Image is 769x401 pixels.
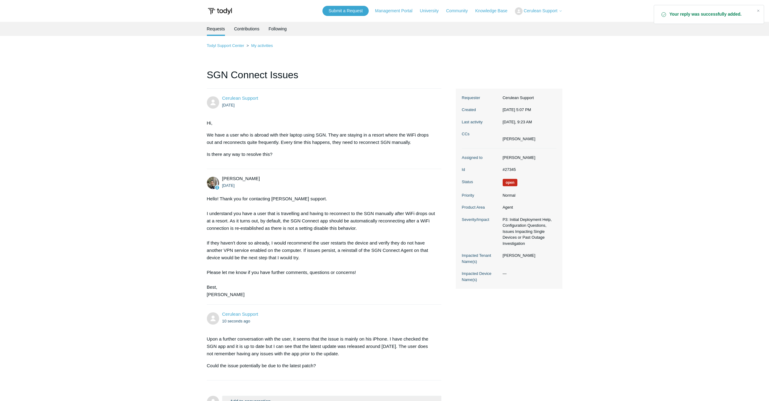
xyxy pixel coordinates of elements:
[500,253,556,259] dd: [PERSON_NAME]
[375,8,418,14] a: Management Portal
[207,362,436,369] p: Could the issue potentially be due to the latest patch?
[462,192,500,199] dt: Priority
[503,136,535,142] li: Kane
[515,7,562,15] button: Cerulean Support
[503,107,531,112] time: 08/12/2025, 17:07
[503,120,532,124] time: 08/15/2025, 09:23
[462,155,500,161] dt: Assigned to
[500,167,556,173] dd: #27345
[462,217,500,223] dt: Severity/Impact
[207,195,436,298] div: Hello! Thank you for contacting [PERSON_NAME] support. I understand you have a user that is trave...
[462,119,500,125] dt: Last activity
[446,8,474,14] a: Community
[462,204,500,210] dt: Product Area
[207,119,436,127] p: Hi,
[207,43,246,48] li: Todyl Support Center
[500,95,556,101] dd: Cerulean Support
[420,8,445,14] a: University
[207,43,244,48] a: Todyl Support Center
[500,271,556,277] dd: —
[222,103,235,107] time: 08/12/2025, 17:07
[207,151,436,158] p: Is there any way to resolve this?
[462,179,500,185] dt: Status
[462,253,500,264] dt: Impacted Tenant Name(s)
[222,95,258,101] a: Cerulean Support
[207,22,225,36] li: Requests
[462,107,500,113] dt: Created
[222,183,235,188] time: 08/12/2025, 17:31
[207,131,436,146] p: We have a user who is abroad with their laptop using SGN. They are staying in a resort where the ...
[500,192,556,199] dd: Normal
[207,6,233,17] img: Todyl Support Center Help Center home page
[222,176,260,181] span: Michael Tjader
[500,155,556,161] dd: [PERSON_NAME]
[268,22,287,36] a: Following
[462,131,500,137] dt: CCs
[500,204,556,210] dd: Agent
[251,43,273,48] a: My activities
[207,67,442,89] h1: SGN Connect Issues
[245,43,273,48] li: My activities
[524,8,558,13] span: Cerulean Support
[322,6,369,16] a: Submit a Request
[207,335,436,357] p: Upon a further conversation with the user, it seems that the issue is mainly on his iPhone. I hav...
[475,8,513,14] a: Knowledge Base
[222,311,258,317] a: Cerulean Support
[222,319,250,323] time: 08/15/2025, 09:23
[500,217,556,247] dd: P3: Initial Deployment Help, Configuration Questions, Issues Impacting Single Devices or Past Out...
[669,11,752,17] strong: Your reply was successfully added.
[503,179,518,186] span: We are working on a response for you
[234,22,260,36] a: Contributions
[462,271,500,283] dt: Impacted Device Name(s)
[462,167,500,173] dt: Id
[754,6,763,15] div: Close
[462,95,500,101] dt: Requester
